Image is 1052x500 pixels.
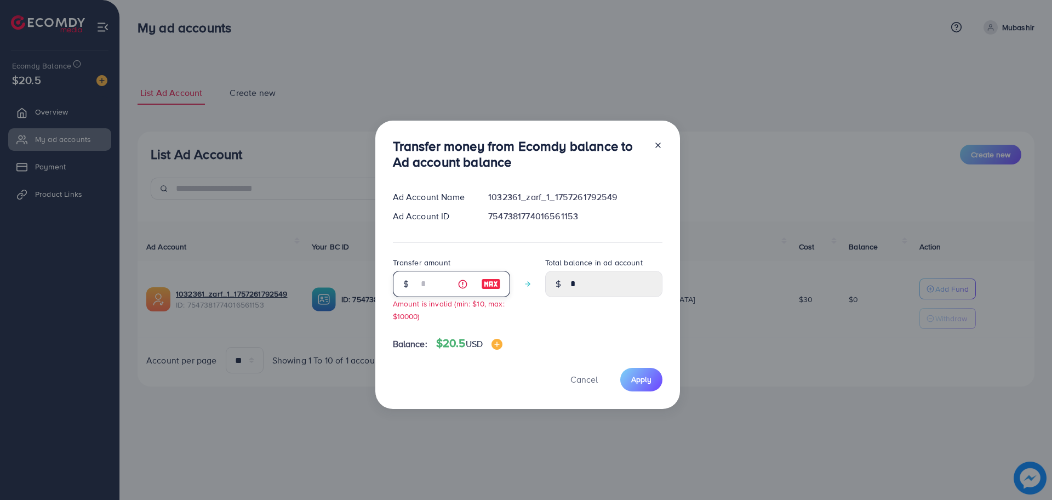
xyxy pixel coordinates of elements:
[557,368,611,391] button: Cancel
[620,368,662,391] button: Apply
[466,338,483,350] span: USD
[393,257,450,268] label: Transfer amount
[545,257,643,268] label: Total balance in ad account
[384,210,480,223] div: Ad Account ID
[393,298,505,321] small: Amount is invalid (min: $10, max: $10000)
[570,373,598,385] span: Cancel
[436,337,502,350] h4: $20.5
[631,374,651,385] span: Apply
[393,338,427,350] span: Balance:
[479,210,671,223] div: 7547381774016561153
[479,191,671,203] div: 1032361_zarf_1_1757261792549
[384,191,480,203] div: Ad Account Name
[393,138,645,170] h3: Transfer money from Ecomdy balance to Ad account balance
[491,339,502,350] img: image
[481,277,501,291] img: image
